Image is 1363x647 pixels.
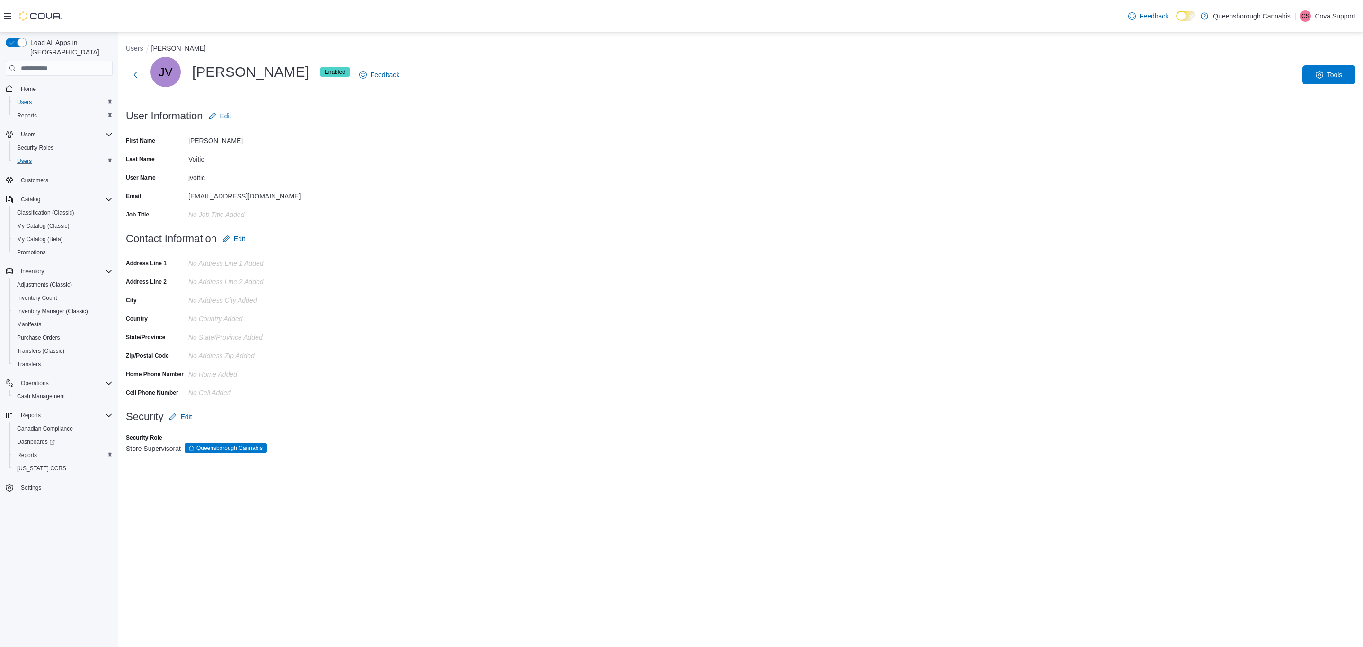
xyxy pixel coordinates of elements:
[17,347,64,355] span: Transfers (Classic)
[13,306,92,317] a: Inventory Manager (Classic)
[19,11,62,21] img: Cova
[126,333,165,341] label: State/Province
[13,110,41,121] a: Reports
[2,128,116,141] button: Users
[126,45,143,52] button: Users
[13,110,113,121] span: Reports
[17,294,57,302] span: Inventory Count
[188,189,315,200] div: [EMAIL_ADDRESS][DOMAIN_NAME]
[205,107,235,126] button: Edit
[17,82,113,94] span: Home
[13,391,113,402] span: Cash Management
[150,57,350,87] div: [PERSON_NAME]
[188,170,315,181] div: jvoitic
[126,211,149,218] label: Job Title
[17,112,37,119] span: Reports
[1315,10,1355,22] p: Cova Support
[17,465,66,472] span: [US_STATE] CCRS
[126,192,141,200] label: Email
[9,344,116,358] button: Transfers (Classic)
[17,482,113,494] span: Settings
[126,155,155,163] label: Last Name
[13,234,113,245] span: My Catalog (Beta)
[13,423,113,434] span: Canadian Compliance
[180,412,192,422] span: Edit
[21,379,49,387] span: Operations
[9,462,116,475] button: [US_STATE] CCRS
[17,425,73,432] span: Canadian Compliance
[188,293,315,304] div: No Address City added
[165,407,195,426] button: Edit
[13,97,113,108] span: Users
[13,155,35,167] a: Users
[13,207,113,218] span: Classification (Classic)
[126,443,1355,453] div: Store Supervisor at
[1294,10,1296,22] p: |
[220,111,231,121] span: Edit
[13,279,76,290] a: Adjustments (Classic)
[17,360,41,368] span: Transfers
[21,412,41,419] span: Reports
[13,463,113,474] span: Washington CCRS
[159,57,173,87] span: JV
[126,278,167,286] label: Address Line 2
[17,482,45,494] a: Settings
[13,292,113,304] span: Inventory Count
[126,434,162,441] label: Security Role
[17,266,113,277] span: Inventory
[9,233,116,246] button: My Catalog (Beta)
[126,110,203,122] h3: User Information
[126,260,167,267] label: Address Line 1
[9,449,116,462] button: Reports
[13,449,113,461] span: Reports
[188,385,315,396] div: No Cell added
[13,436,59,448] a: Dashboards
[1327,70,1343,80] span: Tools
[9,246,116,259] button: Promotions
[188,274,315,286] div: No Address Line 2 added
[325,68,345,76] span: Enabled
[9,141,116,154] button: Security Roles
[1213,10,1290,22] p: Queensborough Cannabis
[126,352,169,359] label: Zip/Postal Code
[13,319,45,330] a: Manifests
[1176,11,1196,21] input: Dark Mode
[17,129,39,140] button: Users
[9,318,116,331] button: Manifests
[13,423,77,434] a: Canadian Compliance
[6,78,113,519] nav: Complex example
[126,315,148,323] label: Country
[188,348,315,359] div: No Address Zip added
[13,319,113,330] span: Manifests
[188,311,315,323] div: No Country Added
[17,99,32,106] span: Users
[13,463,70,474] a: [US_STATE] CCRS
[17,209,74,216] span: Classification (Classic)
[2,81,116,95] button: Home
[2,377,116,390] button: Operations
[126,137,155,144] label: First Name
[13,247,113,258] span: Promotions
[188,207,315,218] div: No Job Title added
[2,173,116,187] button: Customers
[17,281,72,288] span: Adjustments (Classic)
[17,451,37,459] span: Reports
[185,443,267,453] span: Queensborough Cannabis
[355,65,403,84] a: Feedback
[320,67,350,77] span: Enabled
[17,144,53,152] span: Security Roles
[126,65,145,84] button: Next
[13,97,35,108] a: Users
[126,370,184,378] label: Home Phone Number
[188,256,315,267] div: No Address Line 1 added
[2,409,116,422] button: Reports
[151,45,206,52] button: [PERSON_NAME]
[13,279,113,290] span: Adjustments (Classic)
[13,220,113,232] span: My Catalog (Classic)
[17,222,70,230] span: My Catalog (Classic)
[17,266,48,277] button: Inventory
[17,334,60,341] span: Purchase Orders
[9,219,116,233] button: My Catalog (Classic)
[126,411,163,422] h3: Security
